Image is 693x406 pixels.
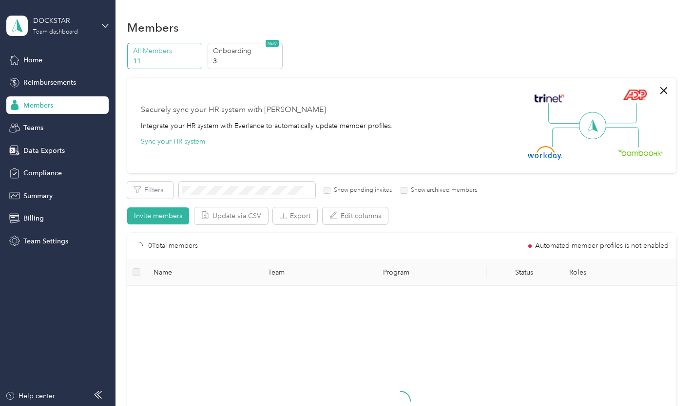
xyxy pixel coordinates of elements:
[23,146,65,156] span: Data Exports
[528,146,562,160] img: Workday
[638,351,693,406] iframe: Everlance-gr Chat Button Frame
[23,100,53,111] span: Members
[375,259,487,286] th: Program
[623,89,647,100] img: ADP
[5,391,55,401] button: Help center
[148,240,198,251] p: 0 Total members
[194,207,268,224] button: Update via CSV
[323,207,388,224] button: Edit columns
[618,149,663,156] img: BambooHR
[260,259,375,286] th: Team
[535,242,669,249] span: Automated member profiles is not enabled
[23,77,76,88] span: Reimbursements
[23,213,44,223] span: Billing
[605,127,639,148] img: Line Right Down
[213,56,279,66] p: 3
[141,136,205,147] button: Sync your HR system
[127,22,179,33] h1: Members
[273,207,317,224] button: Export
[23,55,42,65] span: Home
[213,46,279,56] p: Onboarding
[487,259,561,286] th: Status
[33,29,78,35] div: Team dashboard
[561,259,676,286] th: Roles
[133,46,199,56] p: All Members
[33,16,94,26] div: DOCKSTAR
[23,123,43,133] span: Teams
[23,236,68,246] span: Team Settings
[266,40,279,47] span: NEW
[127,182,173,199] button: Filters
[154,268,252,277] span: Name
[532,92,566,105] img: Trinet
[141,104,326,116] div: Securely sync your HR system with [PERSON_NAME]
[133,56,199,66] p: 11
[603,103,637,124] img: Line Right Up
[23,191,53,201] span: Summary
[23,168,62,178] span: Compliance
[330,186,392,195] label: Show pending invites
[407,186,477,195] label: Show archived members
[127,207,189,224] button: Invite members
[141,121,393,131] div: Integrate your HR system with Everlance to automatically update member profiles.
[146,259,260,286] th: Name
[548,103,582,124] img: Line Left Up
[552,127,586,147] img: Line Left Down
